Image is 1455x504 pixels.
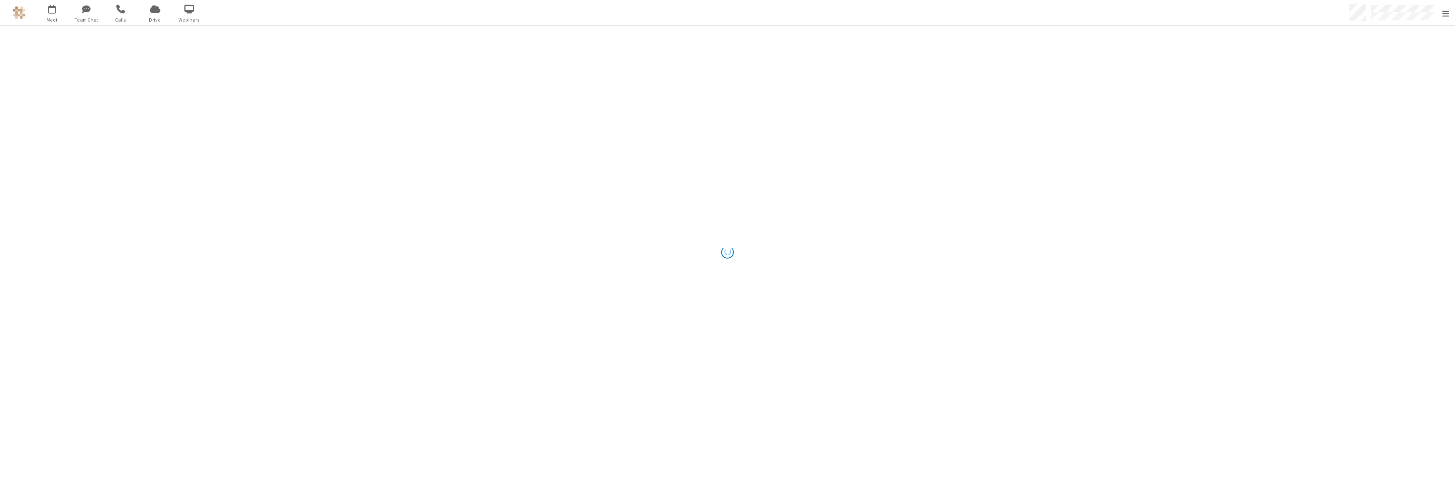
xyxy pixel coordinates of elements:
[1434,482,1449,498] iframe: Chat
[36,16,68,24] span: Meet
[71,16,102,24] span: Team Chat
[173,16,205,24] span: Webinars
[105,16,137,24] span: Calls
[13,6,25,19] img: QA Selenium DO NOT DELETE OR CHANGE
[139,16,171,24] span: Drive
